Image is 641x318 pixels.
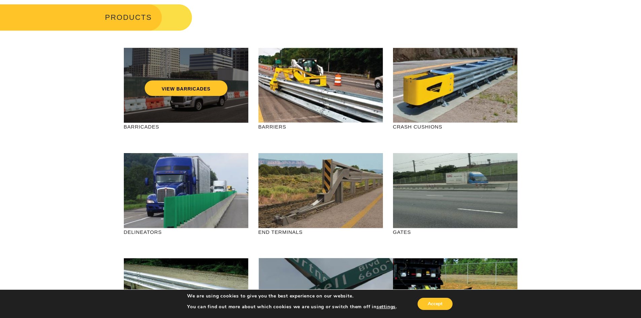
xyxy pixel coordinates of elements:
[187,304,397,310] p: You can find out more about which cookies we are using or switch them off in .
[393,228,518,236] p: GATES
[393,123,518,131] p: CRASH CUSHIONS
[418,298,453,310] button: Accept
[258,228,383,236] p: END TERMINALS
[145,80,227,96] a: VIEW BARRICADES
[187,293,397,299] p: We are using cookies to give you the best experience on our website.
[124,228,248,236] p: DELINEATORS
[124,123,248,131] p: BARRICADES
[377,304,396,310] button: settings
[258,123,383,131] p: BARRIERS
